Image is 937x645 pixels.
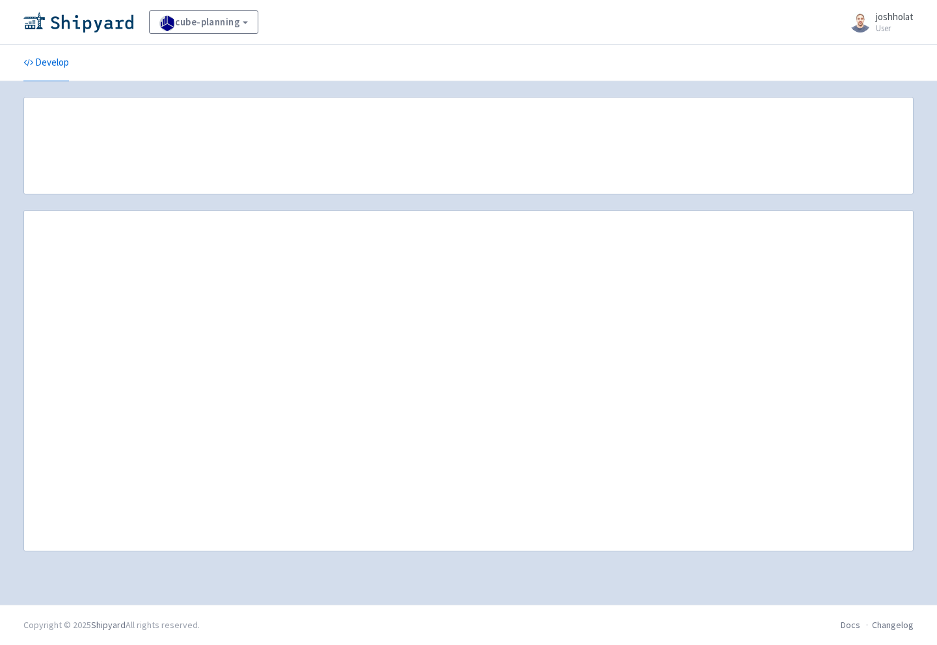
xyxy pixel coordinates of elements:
[149,10,258,34] a: cube-planning
[23,12,133,33] img: Shipyard logo
[872,619,914,631] a: Changelog
[876,24,914,33] small: User
[876,10,914,23] span: joshholat
[23,45,69,81] a: Develop
[841,619,860,631] a: Docs
[23,618,200,632] div: Copyright © 2025 All rights reserved.
[842,12,914,33] a: joshholat User
[91,619,126,631] a: Shipyard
